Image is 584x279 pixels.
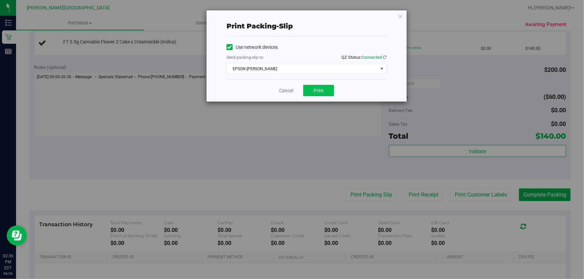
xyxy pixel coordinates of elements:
[279,87,293,94] a: Cancel
[361,55,382,60] span: Connected
[7,226,27,246] iframe: Resource center
[314,88,324,93] span: Print
[341,55,387,60] span: QZ Status:
[227,64,378,74] span: EPSON-[PERSON_NAME]
[303,85,334,96] button: Print
[227,44,278,51] label: Use network devices
[378,64,386,74] span: select
[227,54,264,60] label: Send packing-slip to:
[227,22,293,30] span: Print packing-slip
